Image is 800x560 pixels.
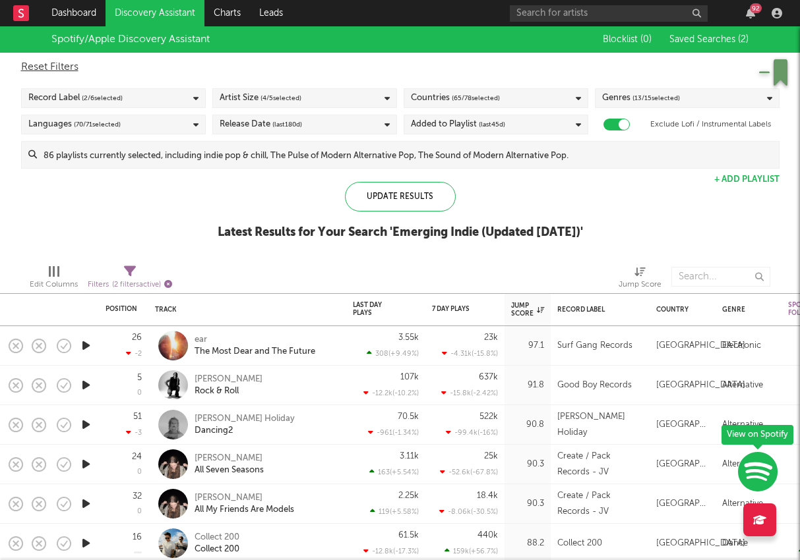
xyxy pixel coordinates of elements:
[511,378,544,393] div: 91.8
[37,142,779,168] input: 86 playlists currently selected, including indie pop & chill, The Pulse of Modern Alternative Pop...
[602,90,680,106] div: Genres
[411,90,500,106] div: Countries
[133,533,142,542] div: 16
[398,412,419,421] div: 70.5k
[656,417,709,433] div: [GEOGRAPHIC_DATA]
[511,457,544,472] div: 90.3
[220,90,301,106] div: Artist Size
[510,5,708,22] input: Search for artists
[363,547,419,555] div: -12.8k ( -17.3 % )
[353,301,399,317] div: Last Day Plays
[137,468,142,476] div: 0
[195,532,239,544] div: Collect 200
[74,117,121,132] span: ( 70 / 71 selected)
[477,531,498,540] div: 440k
[619,277,662,293] div: Jump Score
[195,492,294,504] div: [PERSON_NAME]
[400,373,419,381] div: 107k
[484,452,498,461] div: 25k
[656,536,745,551] div: [GEOGRAPHIC_DATA]
[195,532,239,555] a: Collect 200Collect 200
[126,349,142,358] div: -2
[30,277,78,293] div: Edit Columns
[557,378,632,393] div: Good Boy Records
[750,3,762,13] div: 92
[367,349,419,358] div: 308 ( +9.49 % )
[82,90,123,106] span: ( 2 / 6 selected)
[137,374,142,382] div: 5
[30,260,78,298] div: Edit Columns
[665,34,749,45] button: Saved Searches (2)
[445,547,498,555] div: 159k ( +56.7 % )
[656,496,709,512] div: [GEOGRAPHIC_DATA]
[133,412,142,421] div: 51
[195,374,262,385] div: [PERSON_NAME]
[132,333,142,342] div: 26
[722,425,793,445] div: View on Spotify
[446,428,498,437] div: -99.4k ( -16 % )
[112,281,161,289] span: ( 2 filters active)
[195,374,262,397] a: [PERSON_NAME]Rock & Roll
[195,453,264,464] div: [PERSON_NAME]
[369,468,419,476] div: 163 ( +5.54 % )
[440,468,498,476] div: -52.6k ( -67.8 % )
[722,338,761,354] div: Electronic
[650,117,771,132] label: Exclude Lofi / Instrumental Labels
[21,59,780,75] div: Reset Filters
[195,385,262,397] div: Rock & Roll
[656,378,745,393] div: [GEOGRAPHIC_DATA]
[195,425,295,437] div: Dancing2
[557,338,632,354] div: Surf Gang Records
[557,488,643,520] div: Create / Pack Records - JV
[479,412,498,421] div: 522k
[28,117,121,132] div: Languages
[619,260,662,298] div: Jump Score
[640,35,652,44] span: ( 0 )
[656,457,709,472] div: [GEOGRAPHIC_DATA]
[511,338,544,354] div: 97.1
[441,389,498,397] div: -15.8k ( -2.42 % )
[511,496,544,512] div: 90.3
[632,90,680,106] span: ( 13 / 15 selected)
[398,491,419,500] div: 2.25k
[195,346,315,358] div: The Most Dear and The Future
[195,492,294,516] a: [PERSON_NAME]All My Friends Are Models
[452,90,500,106] span: ( 65 / 78 selected)
[669,35,749,44] span: Saved Searches
[738,35,749,44] span: ( 2 )
[439,507,498,516] div: -8.06k ( -30.5 % )
[722,417,763,433] div: Alternative
[432,305,478,313] div: 7 Day Plays
[88,260,172,298] div: Filters(2 filters active)
[363,389,419,397] div: -12.2k ( -10.2 % )
[195,334,315,358] a: earThe Most Dear and The Future
[155,306,333,314] div: Track
[722,496,763,512] div: Alternative
[28,90,123,106] div: Record Label
[511,302,544,318] div: Jump Score
[722,306,768,314] div: Genre
[106,305,137,313] div: Position
[557,449,643,480] div: Create / Pack Records - JV
[88,277,172,293] div: Filters
[195,334,315,346] div: ear
[442,349,498,358] div: -4.31k ( -15.8 % )
[51,32,210,47] div: Spotify/Apple Discovery Assistant
[557,536,602,551] div: Collect 200
[479,373,498,381] div: 637k
[557,409,643,441] div: [PERSON_NAME] Holiday
[132,453,142,461] div: 24
[714,175,780,184] button: + Add Playlist
[656,338,745,354] div: [GEOGRAPHIC_DATA]
[398,333,419,342] div: 3.55k
[137,389,142,397] div: 0
[195,544,239,555] div: Collect 200
[272,117,302,132] span: (last 180 d)
[484,333,498,342] div: 23k
[195,413,295,437] a: [PERSON_NAME] HolidayDancing2
[126,428,142,437] div: -3
[511,536,544,551] div: 88.2
[511,417,544,433] div: 90.8
[671,267,770,287] input: Search...
[218,225,583,240] div: Latest Results for Your Search ' Emerging Indie (Updated [DATE]) '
